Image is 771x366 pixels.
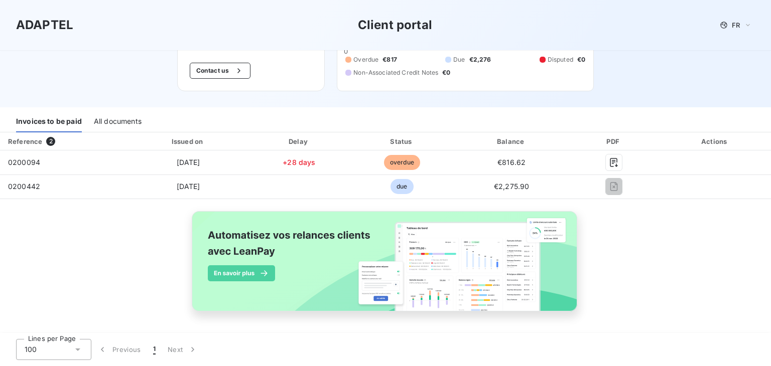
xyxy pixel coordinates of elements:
span: 1 [153,344,156,354]
button: Contact us [190,63,250,79]
div: Invoices to be paid [16,111,82,132]
div: Balance [456,136,567,146]
span: 0 [344,47,348,55]
span: 0200094 [8,158,40,166]
span: [DATE] [177,182,200,191]
span: Non-Associated Credit Notes [353,68,438,77]
span: €817 [382,55,397,64]
button: Next [162,339,204,360]
span: €0 [577,55,585,64]
span: €816.62 [497,158,526,166]
span: 0200442 [8,182,40,191]
h3: Client portal [358,16,432,34]
span: +28 days [283,158,315,166]
span: [DATE] [177,158,200,166]
span: due [391,179,413,194]
span: €0 [442,68,450,77]
span: €2,276 [469,55,491,64]
span: Overdue [353,55,378,64]
button: Previous [91,339,147,360]
div: Reference [8,137,42,145]
div: Status [351,136,452,146]
span: 2 [46,137,55,146]
div: Delay [251,136,348,146]
span: Disputed [548,55,573,64]
img: banner [183,205,588,328]
div: PDF [571,136,657,146]
span: €2,275.90 [494,182,529,191]
span: 100 [25,344,37,354]
span: FR [732,21,740,29]
span: overdue [384,155,420,170]
div: Actions [661,136,769,146]
div: Issued on [130,136,246,146]
div: All documents [94,111,142,132]
h3: ADAPTEL [16,16,73,34]
span: Due [453,55,465,64]
button: 1 [147,339,162,360]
